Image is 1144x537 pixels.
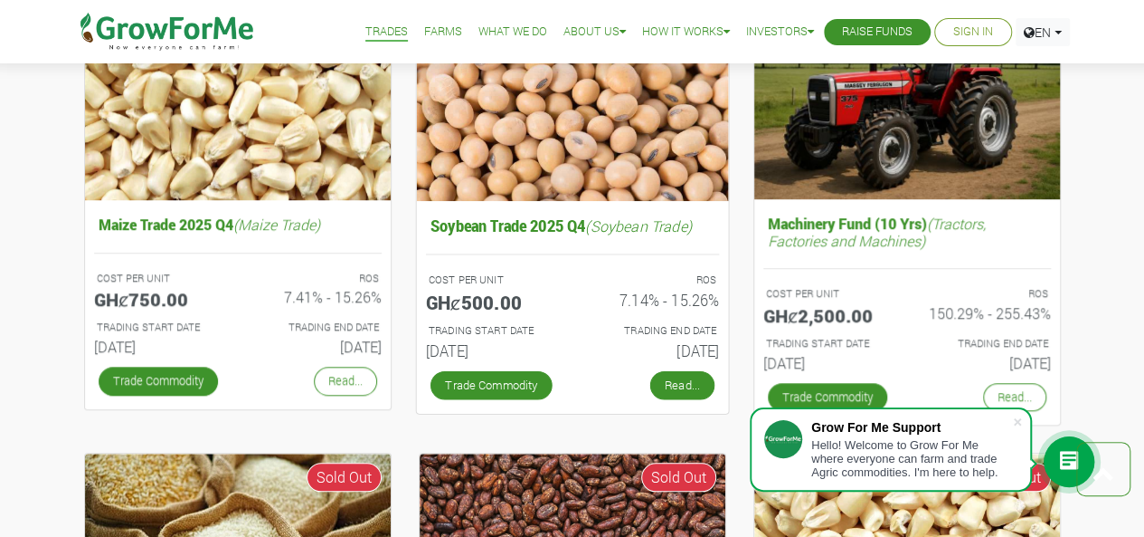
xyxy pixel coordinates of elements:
[1016,18,1070,46] a: EN
[768,383,887,411] a: Trade Commodity
[953,23,993,42] a: Sign In
[425,212,718,366] a: Soybean Trade 2025 Q4(Soybean Trade) COST PER UNIT GHȼ500.00 ROS 7.14% - 15.26% TRADING START DAT...
[307,463,382,492] span: Sold Out
[254,320,379,335] p: Estimated Trading End Date
[365,23,408,42] a: Trades
[424,23,462,42] a: Farms
[642,23,730,42] a: How it Works
[746,23,814,42] a: Investors
[586,340,719,359] h6: [DATE]
[589,272,716,287] p: ROS
[763,354,893,371] h6: [DATE]
[842,23,912,42] a: Raise Funds
[94,288,224,310] h5: GHȼ750.00
[763,210,1051,254] h5: Machinery Fund (10 Yrs)
[254,271,379,286] p: ROS
[94,211,382,362] a: Maize Trade 2025 Q4(Maize Trade) COST PER UNIT GHȼ750.00 ROS 7.41% - 15.26% TRADING START DATE [D...
[425,212,718,239] h5: Soybean Trade 2025 Q4
[563,23,626,42] a: About Us
[430,370,552,399] a: Trade Commodity
[99,367,218,395] a: Trade Commodity
[768,214,986,250] i: (Tractors, Factories and Machines)
[923,336,1048,351] p: Estimated Trading End Date
[641,463,716,492] span: Sold Out
[923,286,1048,302] p: ROS
[649,370,714,399] a: Read...
[425,340,558,359] h6: [DATE]
[478,23,547,42] a: What We Do
[766,336,891,351] p: Estimated Trading Start Date
[763,304,893,326] h5: GHȼ2,500.00
[94,338,224,355] h6: [DATE]
[921,304,1051,321] h6: 150.29% - 255.43%
[589,322,716,338] p: Estimated Trading End Date
[97,320,222,335] p: Estimated Trading Start Date
[428,272,555,287] p: COST PER UNIT
[811,438,1012,479] div: Hello! Welcome to Grow For Me where everyone can farm and trade Agric commodities. I'm here to help.
[811,420,1012,435] div: Grow For Me Support
[94,211,382,237] h5: Maize Trade 2025 Q4
[428,322,555,338] p: Estimated Trading Start Date
[921,354,1051,371] h6: [DATE]
[585,216,691,235] i: (Soybean Trade)
[314,367,377,395] a: Read...
[425,290,558,312] h5: GHȼ500.00
[97,271,222,286] p: COST PER UNIT
[586,290,719,308] h6: 7.14% - 15.26%
[983,383,1046,411] a: Read...
[251,288,382,305] h6: 7.41% - 15.26%
[766,286,891,302] p: COST PER UNIT
[763,210,1051,379] a: Machinery Fund (10 Yrs)(Tractors, Factories and Machines) COST PER UNIT GHȼ2,500.00 ROS 150.29% -...
[251,338,382,355] h6: [DATE]
[233,215,320,234] i: (Maize Trade)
